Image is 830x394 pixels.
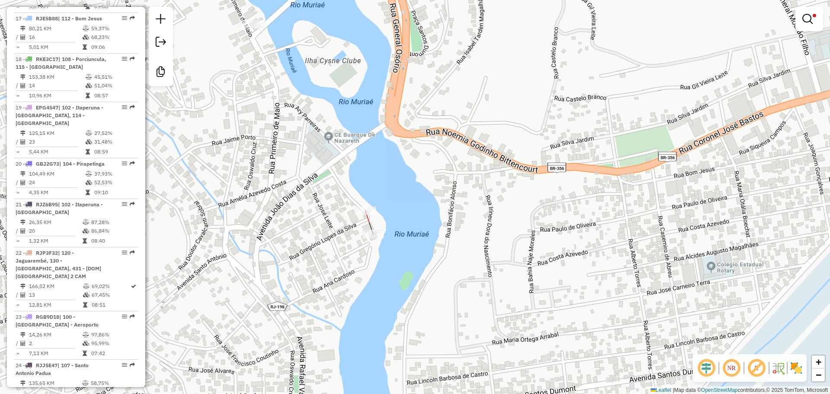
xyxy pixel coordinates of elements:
[29,43,82,51] td: 5,01 KM
[83,26,89,31] i: % de utilização do peso
[29,129,85,138] td: 125,15 KM
[16,314,99,328] span: 23 -
[16,43,20,51] td: =
[816,356,821,367] span: +
[86,139,92,144] i: % de utilização da cubagem
[130,362,135,368] em: Rota exportada
[86,180,92,185] i: % de utilização da cubagem
[86,93,90,98] i: Tempo total em rota
[20,171,26,176] i: Distância Total
[29,24,82,33] td: 80,21 KM
[94,73,135,81] td: 45,51%
[20,381,26,386] i: Distância Total
[86,74,92,80] i: % de utilização do peso
[812,368,825,381] a: Zoom out
[122,202,127,207] em: Opções
[648,387,830,394] div: Map data © contributors,© 2025 TomTom, Microsoft
[130,161,135,166] em: Rota exportada
[20,139,26,144] i: Total de Atividades
[789,361,803,375] img: Exibir/Ocultar setores
[29,379,82,388] td: 135,65 KM
[16,104,103,126] span: 19 -
[813,14,816,17] span: Filtro Ativo
[16,160,105,167] span: 20 -
[816,369,821,380] span: −
[86,171,92,176] i: % de utilização do peso
[91,349,134,358] td: 07:42
[29,178,85,187] td: 24
[83,220,89,225] i: % de utilização do peso
[29,227,82,235] td: 20
[58,15,102,22] span: | 112 - Bom Jesus
[29,73,85,81] td: 153,38 KM
[130,314,135,319] em: Rota exportada
[20,26,26,31] i: Distância Total
[29,291,83,299] td: 13
[152,63,169,83] a: Criar modelo
[94,170,135,178] td: 37,93%
[36,250,58,256] span: RJP3F32
[16,301,20,309] td: =
[94,81,135,90] td: 51,04%
[20,220,26,225] i: Distância Total
[83,292,89,298] i: % de utilização da cubagem
[362,230,384,238] div: Atividade não roteirizada - SUPERMERCADO FLUMINENSE DE ITAPERUNA LTD
[354,206,376,215] div: Atividade não roteirizada - SUPERMERCADO FLUMINENSE DE ITAPERUNA LTD
[20,35,26,40] i: Total de Atividades
[36,201,58,208] span: RJZ6B95
[16,81,20,90] td: /
[16,291,20,299] td: /
[91,291,130,299] td: 67,45%
[29,170,85,178] td: 104,49 KM
[36,104,58,111] span: EPG4547
[152,33,169,53] a: Exportar sessão
[130,202,135,207] em: Rota exportada
[36,314,59,320] span: RGB9D18
[29,339,82,348] td: 2
[29,330,82,339] td: 14,26 KM
[673,387,674,393] span: |
[83,332,89,337] i: % de utilização do peso
[122,105,127,110] em: Opções
[83,228,89,234] i: % de utilização da cubagem
[16,201,103,215] span: 21 -
[16,349,20,358] td: =
[91,237,134,245] td: 08:40
[20,284,26,289] i: Distância Total
[20,332,26,337] i: Distância Total
[122,161,127,166] em: Opções
[16,178,20,187] td: /
[130,56,135,61] em: Rota exportada
[29,81,85,90] td: 14
[130,250,135,255] em: Rota exportada
[20,292,26,298] i: Total de Atividades
[152,10,169,30] a: Nova sessão e pesquisa
[122,56,127,61] em: Opções
[91,227,134,235] td: 86,84%
[20,83,26,88] i: Total de Atividades
[91,43,134,51] td: 09:06
[771,361,785,375] img: Fluxo de ruas
[29,237,82,245] td: 1,32 KM
[36,56,58,62] span: RKE3C17
[16,237,20,245] td: =
[86,149,90,154] i: Tempo total em rota
[16,147,20,156] td: =
[29,218,82,227] td: 26,35 KM
[86,83,92,88] i: % de utilização da cubagem
[36,15,58,22] span: RJE5B88
[122,250,127,255] em: Opções
[29,138,85,146] td: 23
[721,358,742,378] span: Ocultar NR
[16,201,103,215] span: | 102 - Itaperuna - [GEOGRAPHIC_DATA]
[701,387,738,393] a: OpenStreetMap
[29,282,83,291] td: 166,52 KM
[94,138,135,146] td: 31,48%
[36,362,57,368] span: RJJ5E47
[91,282,130,291] td: 69,02%
[20,74,26,80] i: Distância Total
[130,105,135,110] em: Rota exportada
[83,35,89,40] i: % de utilização da cubagem
[29,91,85,100] td: 10,96 KM
[82,381,89,386] i: % de utilização do peso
